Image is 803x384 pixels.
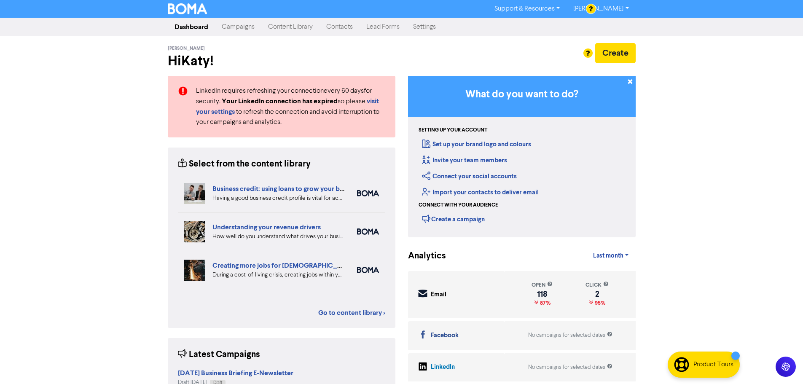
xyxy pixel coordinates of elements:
[408,76,636,237] div: Getting Started in BOMA
[178,369,293,377] strong: [DATE] Business Briefing E-Newsletter
[212,223,321,231] a: Understanding your revenue drivers
[697,293,803,384] iframe: Chat Widget
[178,370,293,377] a: [DATE] Business Briefing E-Newsletter
[212,271,344,279] div: During a cost-of-living crisis, creating jobs within your local community is one of the most impo...
[567,2,635,16] a: [PERSON_NAME]
[190,86,392,127] div: LinkedIn requires refreshing your connection every 60 days for security. so please to refresh the...
[422,172,517,180] a: Connect your social accounts
[488,2,567,16] a: Support & Resources
[168,19,215,35] a: Dashboard
[212,185,362,193] a: Business credit: using loans to grow your business
[595,43,636,63] button: Create
[422,188,539,196] a: Import your contacts to deliver email
[357,267,379,273] img: boma
[408,250,435,263] div: Analytics
[212,194,344,203] div: Having a good business credit profile is vital for accessing routes to funding. We look at six di...
[585,281,609,289] div: click
[320,19,360,35] a: Contacts
[538,300,551,306] span: 87%
[215,19,261,35] a: Campaigns
[212,261,385,270] a: Creating more jobs for [DEMOGRAPHIC_DATA] workers
[357,228,379,235] img: boma_accounting
[178,158,311,171] div: Select from the content library
[196,98,379,115] a: visit your settings
[422,140,531,148] a: Set up your brand logo and colours
[261,19,320,35] a: Content Library
[422,212,485,225] div: Create a campaign
[421,89,623,101] h3: What do you want to do?
[419,126,487,134] div: Setting up your account
[212,232,344,241] div: How well do you understand what drives your business revenue? We can help you review your numbers...
[593,300,605,306] span: 95%
[357,190,379,196] img: boma
[431,290,446,300] div: Email
[168,3,207,14] img: BOMA Logo
[422,156,507,164] a: Invite your team members
[406,19,443,35] a: Settings
[431,331,459,341] div: Facebook
[431,363,455,372] div: LinkedIn
[419,201,498,209] div: Connect with your audience
[585,291,609,298] div: 2
[528,331,612,339] div: No campaigns for selected dates
[318,308,385,318] a: Go to content library >
[178,348,260,361] div: Latest Campaigns
[532,281,553,289] div: open
[586,247,635,264] a: Last month
[222,97,338,105] strong: Your LinkedIn connection has expired
[532,291,553,298] div: 118
[168,46,205,51] span: [PERSON_NAME]
[593,252,623,260] span: Last month
[360,19,406,35] a: Lead Forms
[528,363,612,371] div: No campaigns for selected dates
[168,53,395,69] h2: Hi Katy !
